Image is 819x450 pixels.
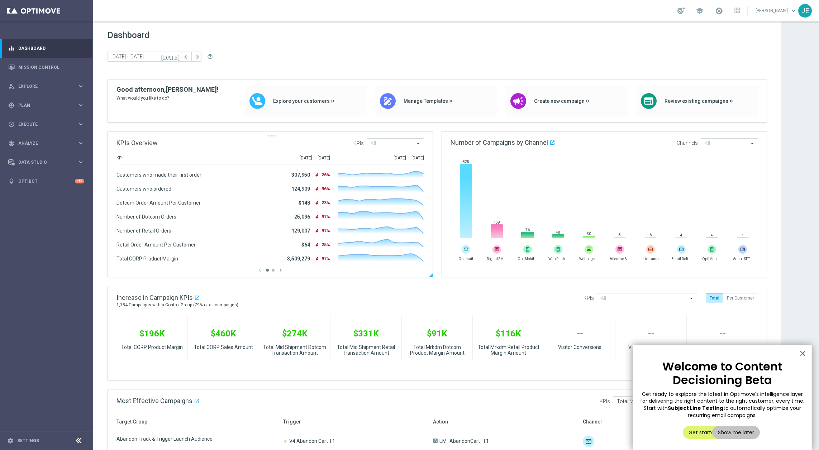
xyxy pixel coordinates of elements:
i: keyboard_arrow_right [77,140,84,147]
a: [PERSON_NAME] [755,5,798,16]
i: keyboard_arrow_right [77,159,84,166]
div: Analyze [8,140,77,147]
i: equalizer [8,45,15,52]
i: lightbulb [8,178,15,185]
div: Plan [8,102,77,109]
div: Data Studio [8,159,77,166]
span: Plan [18,103,77,107]
span: Data Studio [18,160,77,164]
div: JE [798,4,812,18]
div: Mission Control [8,58,84,77]
a: Mission Control [18,58,84,77]
button: Close [799,348,806,359]
i: gps_fixed [8,102,15,109]
div: Optibot [8,172,84,191]
i: keyboard_arrow_right [77,83,84,90]
span: Execute [18,122,77,126]
strong: Subject Line Testing [668,404,723,412]
p: Welcome to Content Decisioning Beta [640,360,804,387]
div: Explore [8,83,77,90]
span: to automatically optimize your recurring email campaigns. [688,404,803,419]
i: keyboard_arrow_right [77,102,84,109]
div: Execute [8,121,77,128]
button: Show me later [712,426,760,439]
span: Analyze [18,141,77,145]
i: keyboard_arrow_right [77,121,84,128]
i: play_circle_outline [8,121,15,128]
div: Dashboard [8,39,84,58]
a: Dashboard [18,39,84,58]
span: school [696,7,704,15]
span: Get ready to explpore the latest in Optimove's intelligence layer for delivering the right conten... [640,391,806,412]
i: track_changes [8,140,15,147]
i: settings [7,437,14,444]
span: Explore [18,84,77,88]
a: Settings [17,439,39,443]
button: Get started [683,426,723,439]
div: +10 [75,179,84,183]
span: keyboard_arrow_down [790,7,797,15]
i: person_search [8,83,15,90]
a: Optibot [18,172,75,191]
